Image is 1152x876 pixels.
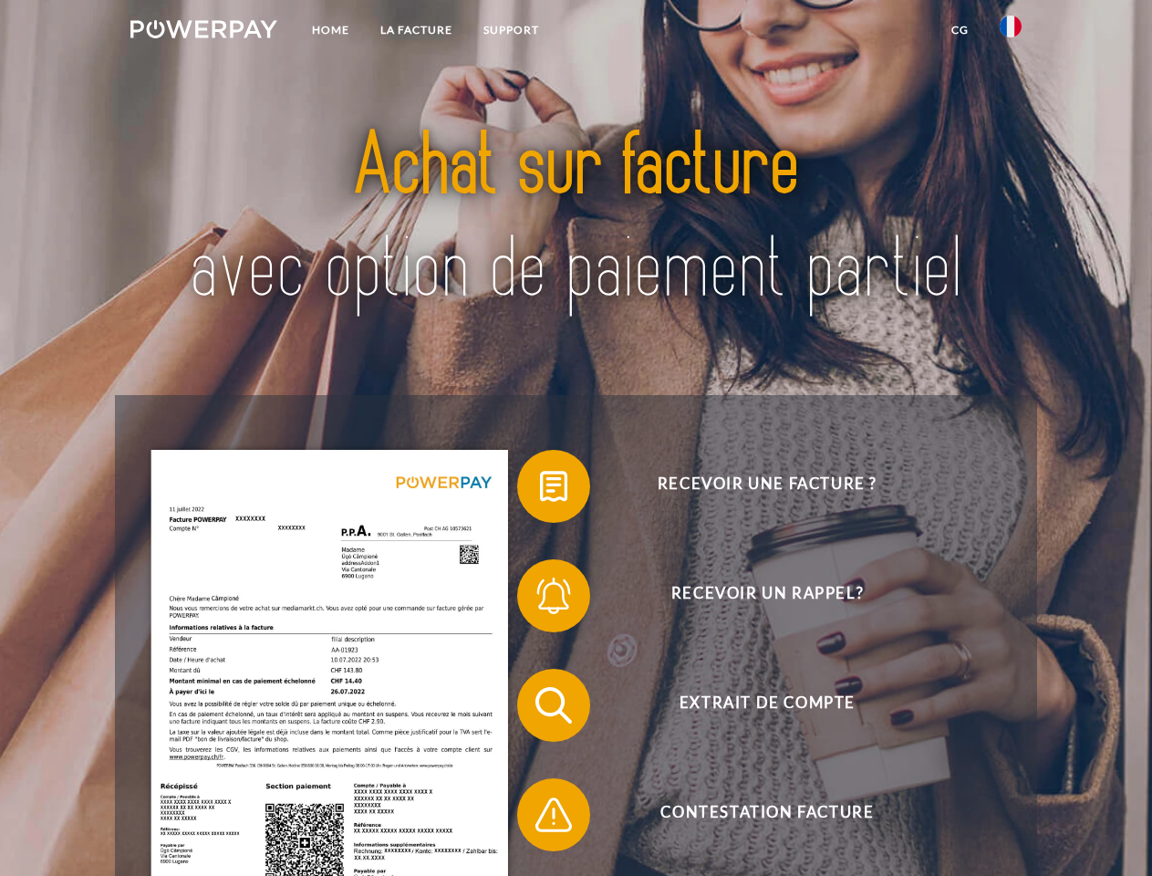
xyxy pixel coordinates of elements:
[130,20,277,38] img: logo-powerpay-white.svg
[531,573,576,619] img: qb_bell.svg
[517,450,991,523] button: Recevoir une facture ?
[174,88,978,349] img: title-powerpay_fr.svg
[517,669,991,742] button: Extrait de compte
[1000,16,1022,37] img: fr
[544,559,991,632] span: Recevoir un rappel?
[936,14,984,47] a: CG
[517,778,991,851] button: Contestation Facture
[365,14,468,47] a: LA FACTURE
[544,450,991,523] span: Recevoir une facture ?
[544,778,991,851] span: Contestation Facture
[468,14,555,47] a: Support
[531,464,576,509] img: qb_bill.svg
[517,559,991,632] button: Recevoir un rappel?
[544,669,991,742] span: Extrait de compte
[296,14,365,47] a: Home
[531,792,576,838] img: qb_warning.svg
[531,683,576,728] img: qb_search.svg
